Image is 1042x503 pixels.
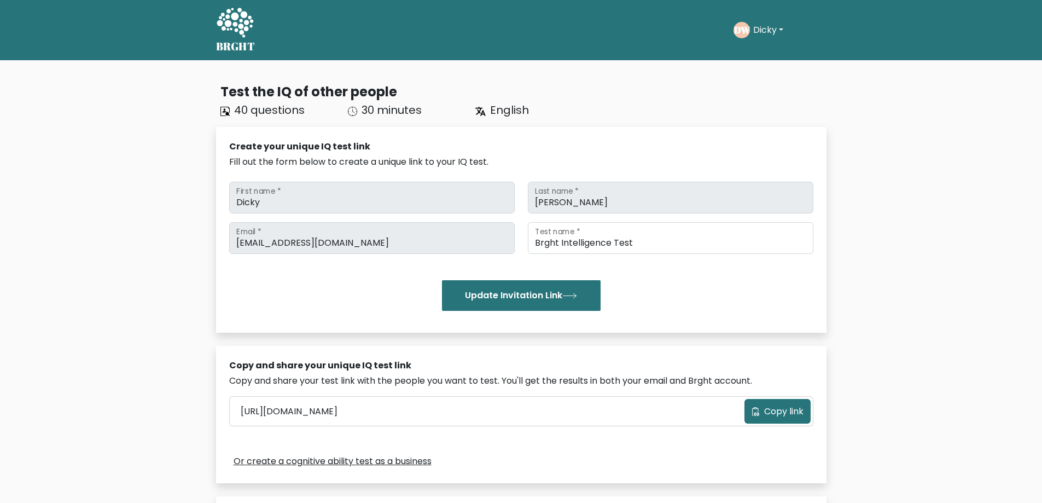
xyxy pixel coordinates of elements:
[744,399,811,424] button: Copy link
[750,23,787,37] button: Dicky
[234,102,305,118] span: 40 questions
[229,359,813,372] div: Copy and share your unique IQ test link
[220,82,826,102] div: Test the IQ of other people
[490,102,529,118] span: English
[362,102,422,118] span: 30 minutes
[734,24,750,36] text: DW
[528,222,813,254] input: Test name
[229,182,515,213] input: First name
[229,222,515,254] input: Email
[442,280,601,311] button: Update Invitation Link
[229,155,813,169] div: Fill out the form below to create a unique link to your IQ test.
[764,405,804,418] span: Copy link
[528,182,813,213] input: Last name
[229,374,813,388] div: Copy and share your test link with the people you want to test. You'll get the results in both yo...
[216,4,255,56] a: BRGHT
[216,40,255,53] h5: BRGHT
[229,140,813,153] div: Create your unique IQ test link
[234,455,432,468] a: Or create a cognitive ability test as a business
